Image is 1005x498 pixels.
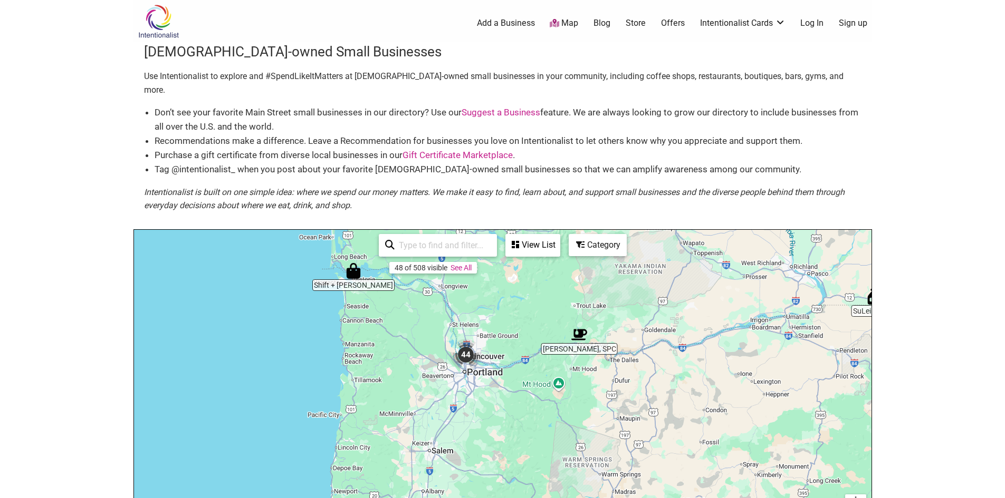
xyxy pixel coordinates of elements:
[341,259,366,283] div: Shift + Wheeler
[569,234,627,256] div: Filter by category
[462,107,540,118] a: Suggest a Business
[506,235,559,255] div: View List
[862,285,886,309] div: SuLei Cellars
[144,70,862,96] p: Use Intentionalist to explore and #SpendLikeItMatters at [DEMOGRAPHIC_DATA]-owned small businesse...
[570,235,626,255] div: Category
[594,17,610,29] a: Blog
[155,148,862,162] li: Purchase a gift certificate from diverse local businesses in our .
[800,17,824,29] a: Log In
[144,187,845,211] em: Intentionalist is built on one simple idea: where we spend our money matters. We make it easy to ...
[505,234,560,257] div: See a list of the visible businesses
[403,150,513,160] a: Gift Certificate Marketplace
[839,17,867,29] a: Sign up
[451,263,472,272] a: See All
[133,4,184,38] img: Intentionalist
[395,235,491,256] input: Type to find and filter...
[155,162,862,177] li: Tag @intentionalist_ when you post about your favorite [DEMOGRAPHIC_DATA]-owned small businesses ...
[379,234,497,257] div: Type to search and filter
[567,323,591,347] div: Chesser Roe, SPC
[550,17,578,30] a: Map
[700,17,786,29] a: Intentionalist Cards
[626,17,646,29] a: Store
[446,335,486,375] div: 44
[155,105,862,134] li: Don’t see your favorite Main Street small businesses in our directory? Use our feature. We are al...
[395,263,447,272] div: 48 of 508 visible
[477,17,535,29] a: Add a Business
[155,134,862,148] li: Recommendations make a difference. Leave a Recommendation for businesses you love on Intentionali...
[144,42,862,61] h3: [DEMOGRAPHIC_DATA]-owned Small Businesses
[661,17,685,29] a: Offers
